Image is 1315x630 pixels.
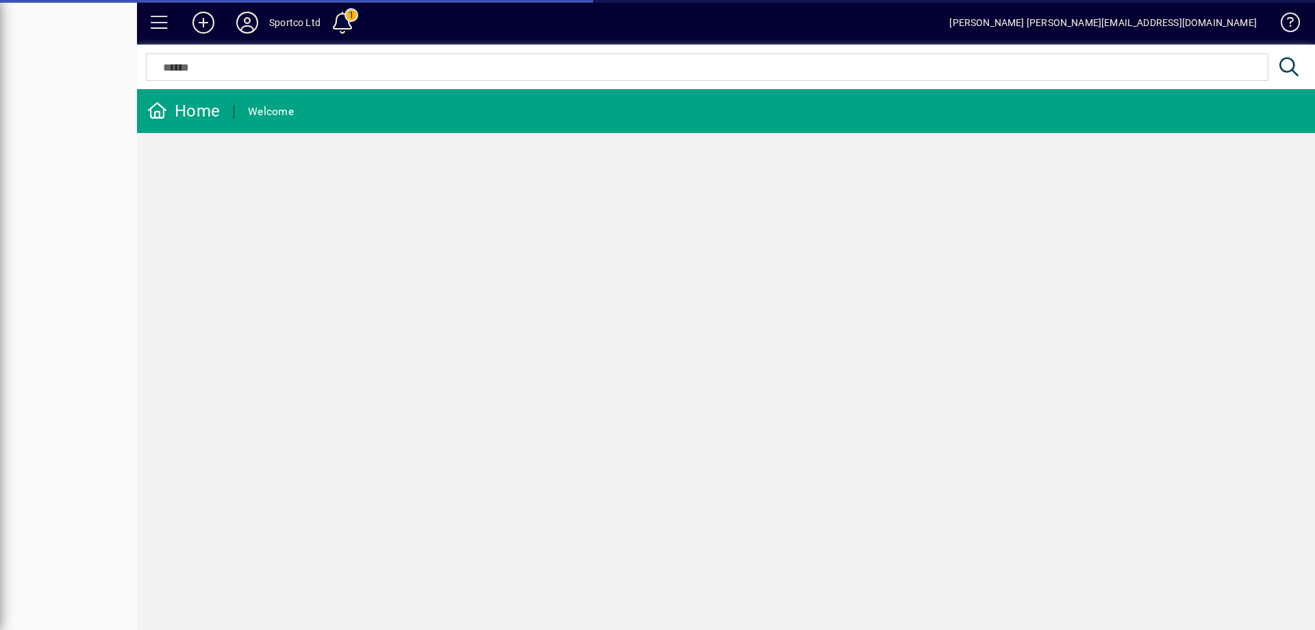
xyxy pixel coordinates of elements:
div: Home [147,100,220,122]
a: Knowledge Base [1270,3,1298,47]
div: Sportco Ltd [269,12,321,34]
button: Add [181,10,225,35]
button: Profile [225,10,269,35]
div: Welcome [248,101,294,123]
div: [PERSON_NAME] [PERSON_NAME][EMAIL_ADDRESS][DOMAIN_NAME] [949,12,1257,34]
